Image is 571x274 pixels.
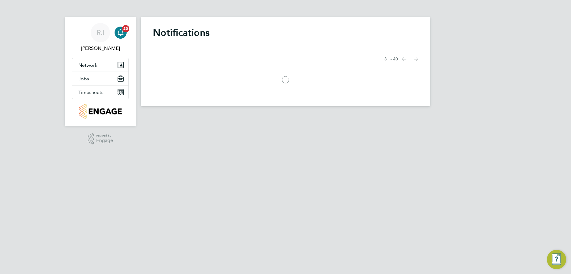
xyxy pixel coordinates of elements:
img: countryside-properties-logo-retina.png [79,104,121,119]
nav: Main navigation [65,17,136,126]
a: 20 [115,23,127,42]
span: Network [78,62,97,68]
span: 31 - 40 [384,56,398,62]
button: Engage Resource Center [547,250,566,269]
span: Remi Jelinskas [72,45,129,52]
span: Jobs [78,76,89,82]
button: Timesheets [72,85,128,99]
span: 20 [122,25,129,32]
a: Go to home page [72,104,129,119]
a: RJ[PERSON_NAME] [72,23,129,52]
button: Network [72,58,128,72]
nav: Select page of notifications list [384,53,418,65]
span: Timesheets [78,89,103,95]
button: Jobs [72,72,128,85]
span: Powered by [96,133,113,138]
a: Powered byEngage [88,133,113,145]
h1: Notifications [153,27,418,39]
span: Engage [96,138,113,143]
span: RJ [96,29,105,37]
